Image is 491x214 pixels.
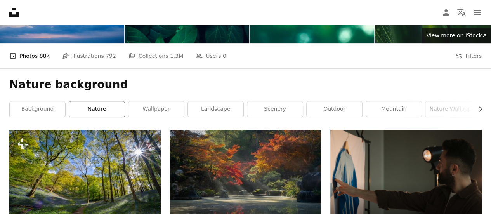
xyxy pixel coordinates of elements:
[128,43,183,68] a: Collections 1.3M
[307,101,362,117] a: outdoor
[9,8,19,17] a: Home — Unsplash
[128,101,184,117] a: wallpaper
[106,52,116,60] span: 792
[9,177,161,184] a: the sun shines through the trees in the woods
[473,101,482,117] button: scroll list to the right
[10,101,65,117] a: background
[422,28,491,43] a: View more on iStock↗
[188,101,243,117] a: landscape
[425,101,481,117] a: nature wallpaper
[454,5,469,20] button: Language
[247,101,303,117] a: scenery
[69,101,125,117] a: nature
[62,43,116,68] a: Illustrations 792
[426,32,486,38] span: View more on iStock ↗
[469,5,485,20] button: Menu
[170,177,321,184] a: red and green trees beside river during daytime
[455,43,482,68] button: Filters
[9,78,482,92] h1: Nature background
[366,101,422,117] a: mountain
[196,43,226,68] a: Users 0
[170,52,183,60] span: 1.3M
[223,52,226,60] span: 0
[438,5,454,20] a: Log in / Sign up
